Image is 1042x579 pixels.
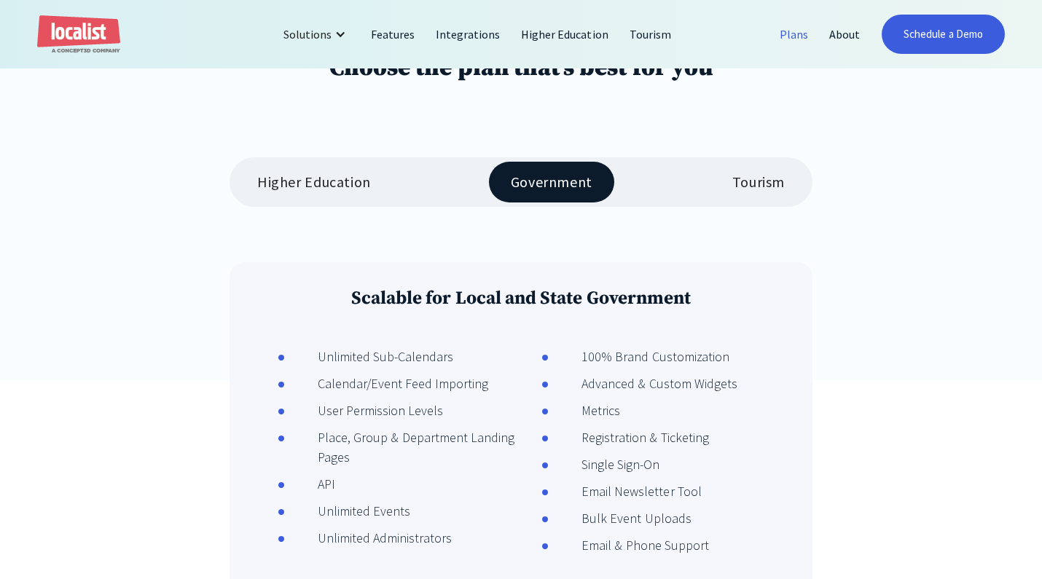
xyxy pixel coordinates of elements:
[549,347,729,366] div: 100% Brand Customization
[285,374,489,393] div: Calendar/Event Feed Importing
[511,173,592,191] div: Government
[285,347,454,366] div: Unlimited Sub-Calendars
[273,17,361,52] div: Solutions
[769,17,819,52] a: Plans
[426,17,511,52] a: Integrations
[285,428,530,467] div: Place, Group & Department Landing Pages
[549,401,620,420] div: Metrics
[361,17,426,52] a: Features
[619,17,682,52] a: Tourism
[549,454,659,474] div: Single Sign-On
[549,374,737,393] div: Advanced & Custom Widgets
[285,501,411,521] div: Unlimited Events
[549,508,692,528] div: Bulk Event Uploads
[37,15,120,54] a: home
[257,173,371,191] div: Higher Education
[285,401,444,420] div: User Permission Levels
[732,173,785,191] div: Tourism
[549,428,709,447] div: Registration & Ticketing
[882,15,1005,54] a: Schedule a Demo
[819,17,871,52] a: About
[283,25,332,43] div: Solutions
[549,481,702,501] div: Email Newsletter Tool
[511,17,619,52] a: Higher Education
[285,474,335,494] div: API
[549,535,709,555] div: Email & Phone Support
[248,287,794,310] h3: Scalable for Local and State Government
[285,528,453,548] div: Unlimited Administrators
